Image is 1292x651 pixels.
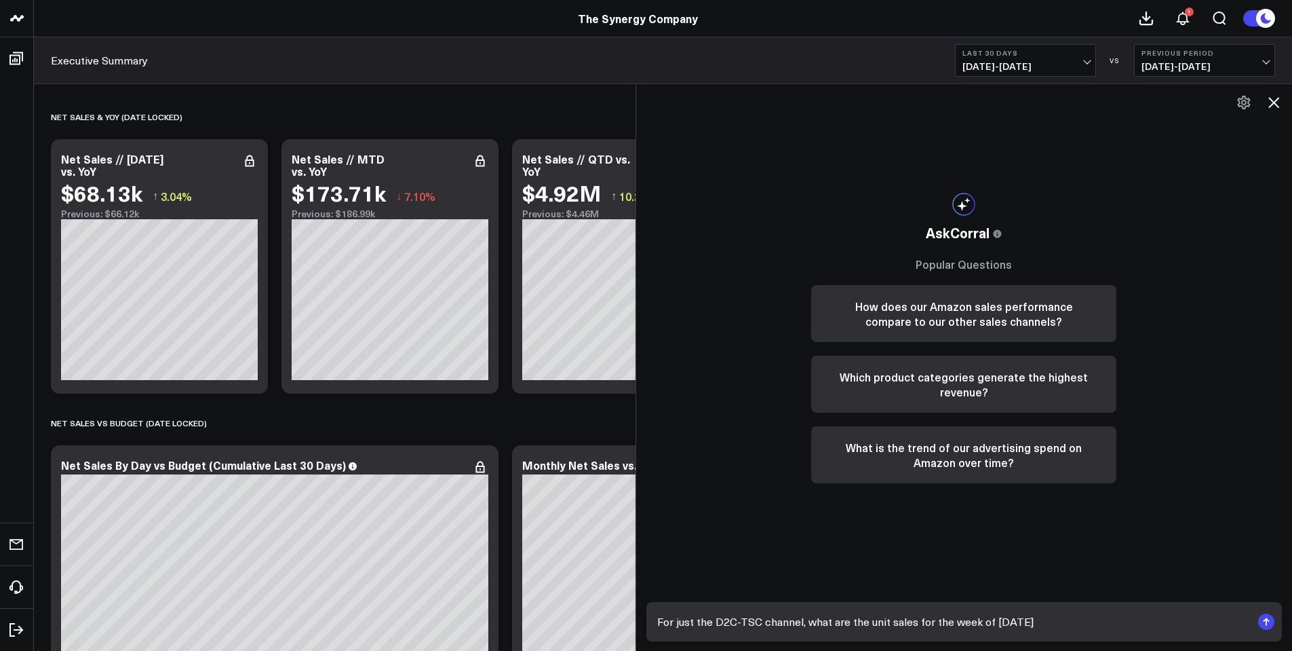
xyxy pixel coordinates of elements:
div: Net Sales // [DATE] vs. YoY [61,151,163,179]
button: Last 30 Days[DATE]-[DATE] [955,44,1096,77]
span: 3.04% [161,189,192,204]
span: ↑ [611,187,616,205]
button: How does our Amazon sales performance compare to our other sales channels? [811,285,1116,342]
div: Net Sales // MTD vs. YoY [292,151,385,179]
button: Previous Period[DATE]-[DATE] [1134,44,1275,77]
div: Previous: $4.46M [522,208,719,219]
div: $173.71k [292,181,386,205]
span: [DATE] - [DATE] [1141,61,1268,72]
span: ↑ [153,187,158,205]
div: Previous: $66.12k [61,208,258,219]
button: Which product categories generate the highest revenue? [811,356,1116,413]
b: Last 30 Days [962,49,1089,57]
a: The Synergy Company [578,11,698,26]
a: Executive Summary [51,53,148,68]
div: $68.13k [61,181,142,205]
b: Previous Period [1141,49,1268,57]
div: NET SALES vs BUDGET (date locked) [51,407,207,439]
div: Monthly Net Sales vs. 2025 Budget [522,458,707,472]
div: $4.92M [522,181,601,205]
textarea: For just the D2C-TSC channel, what are the unit sales for the week of [DATE] [654,610,1252,634]
span: 10.25% [619,189,657,204]
div: Net Sales By Day vs Budget (Cumulative Last 30 Days) [61,458,346,472]
div: 1 [1185,7,1194,16]
button: What is the trend of our advertising spend on Amazon over time? [811,426,1116,483]
h3: Popular Questions [811,257,1116,272]
span: ↓ [396,187,402,205]
div: Previous: $186.99k [292,208,488,219]
div: VS [1103,56,1127,64]
span: AskCorral [926,223,990,243]
span: 7.10% [404,189,435,204]
div: Net Sales // QTD vs. YoY [522,151,630,179]
div: net sales & yoy (date locked) [51,101,182,132]
span: [DATE] - [DATE] [962,61,1089,72]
